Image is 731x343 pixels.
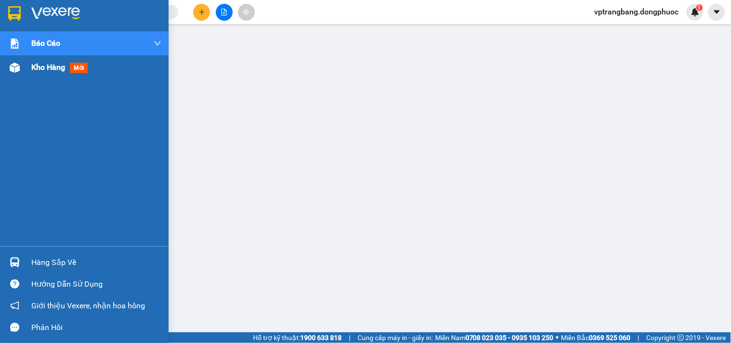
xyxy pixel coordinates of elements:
button: file-add [216,4,233,21]
div: Hướng dẫn sử dụng [31,277,161,291]
span: Miền Nam [435,332,554,343]
img: warehouse-icon [10,63,20,73]
span: aim [243,9,250,15]
span: message [10,323,19,332]
span: question-circle [10,279,19,289]
span: plus [199,9,205,15]
span: file-add [221,9,227,15]
span: Giới thiệu Vexere, nhận hoa hồng [31,300,145,312]
button: aim [238,4,255,21]
sup: 1 [696,4,703,11]
span: ⚪️ [556,336,559,340]
span: Hỗ trợ kỹ thuật: [253,332,342,343]
div: Phản hồi [31,320,161,335]
strong: 0369 525 060 [589,334,631,342]
div: Hàng sắp về [31,255,161,270]
span: Kho hàng [31,63,65,72]
span: Miền Bắc [561,332,631,343]
span: | [638,332,639,343]
span: 1 [698,4,701,11]
span: | [349,332,350,343]
button: plus [193,4,210,21]
img: logo-vxr [8,6,21,21]
button: caret-down [708,4,725,21]
span: copyright [678,334,684,341]
span: Cung cấp máy in - giấy in: [358,332,433,343]
span: caret-down [713,8,721,16]
img: solution-icon [10,39,20,49]
strong: 1900 633 818 [300,334,342,342]
img: icon-new-feature [691,8,700,16]
span: down [154,40,161,47]
span: mới [70,63,88,73]
span: vptrangbang.dongphuoc [587,6,687,18]
span: Báo cáo [31,37,60,49]
strong: 0708 023 035 - 0935 103 250 [465,334,554,342]
span: notification [10,301,19,310]
img: warehouse-icon [10,257,20,267]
